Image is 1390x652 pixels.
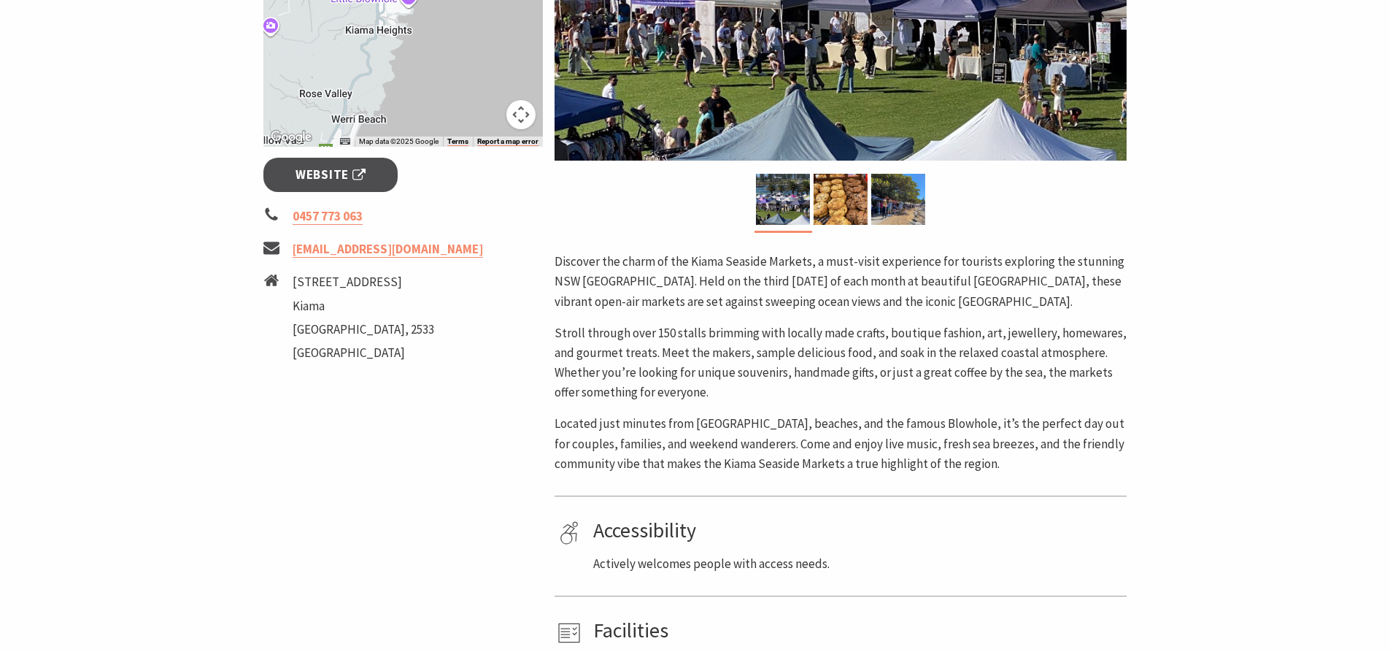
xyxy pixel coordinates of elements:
a: [EMAIL_ADDRESS][DOMAIN_NAME] [293,241,483,258]
h4: Facilities [593,618,1121,643]
li: [GEOGRAPHIC_DATA], 2533 [293,320,434,340]
span: Website [296,165,366,185]
button: Map camera controls [506,100,536,129]
span: Map data ©2025 Google [359,137,439,145]
h4: Accessibility [593,518,1121,543]
a: Open this area in Google Maps (opens a new window) [267,128,315,147]
img: Google [267,128,315,147]
a: Report a map error [477,137,538,146]
a: Terms (opens in new tab) [447,137,468,146]
img: market photo [871,174,925,225]
img: Kiama Seaside Market [756,174,810,225]
a: 0457 773 063 [293,208,363,225]
button: Keyboard shortcuts [340,137,350,147]
a: Website [263,158,398,192]
li: [STREET_ADDRESS] [293,272,434,292]
p: Located just minutes from [GEOGRAPHIC_DATA], beaches, and the famous Blowhole, it’s the perfect d... [555,414,1127,474]
li: Kiama [293,296,434,316]
p: Stroll through over 150 stalls brimming with locally made crafts, boutique fashion, art, jeweller... [555,323,1127,403]
img: Market ptoduce [814,174,868,225]
p: Actively welcomes people with access needs. [593,554,1121,574]
p: Discover the charm of the Kiama Seaside Markets, a must-visit experience for tourists exploring t... [555,252,1127,312]
li: [GEOGRAPHIC_DATA] [293,343,434,363]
